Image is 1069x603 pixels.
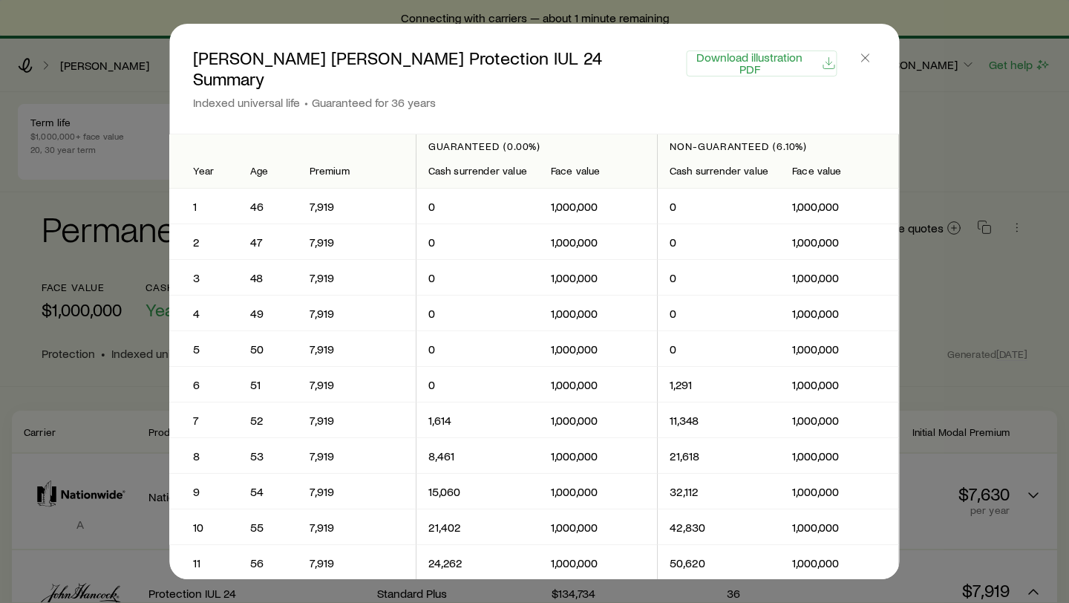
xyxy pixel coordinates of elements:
[551,270,645,285] p: 1,000,000
[193,270,215,285] p: 3
[193,555,215,570] p: 11
[193,484,215,499] p: 9
[428,377,527,392] p: 0
[310,449,404,463] p: 7,919
[250,165,286,177] div: Age
[310,484,404,499] p: 7,919
[670,449,768,463] p: 21,618
[793,520,887,535] p: 1,000,000
[250,306,286,321] p: 49
[551,165,645,177] div: Face value
[428,306,527,321] p: 0
[428,555,527,570] p: 24,262
[193,413,215,428] p: 7
[250,449,286,463] p: 53
[250,413,286,428] p: 52
[551,235,645,250] p: 1,000,000
[250,270,286,285] p: 48
[250,199,286,214] p: 46
[793,342,887,356] p: 1,000,000
[193,520,215,535] p: 10
[793,449,887,463] p: 1,000,000
[670,235,768,250] p: 0
[193,235,215,250] p: 2
[670,199,768,214] p: 0
[428,520,527,535] p: 21,402
[551,306,645,321] p: 1,000,000
[428,235,527,250] p: 0
[793,484,887,499] p: 1,000,000
[250,484,286,499] p: 54
[310,520,404,535] p: 7,919
[670,377,768,392] p: 1,291
[551,377,645,392] p: 1,000,000
[428,449,527,463] p: 8,461
[551,342,645,356] p: 1,000,000
[670,270,768,285] p: 0
[310,270,404,285] p: 7,919
[551,555,645,570] p: 1,000,000
[551,520,645,535] p: 1,000,000
[670,413,768,428] p: 11,348
[250,377,286,392] p: 51
[670,140,886,152] p: Non-guaranteed (6.10%)
[428,484,527,499] p: 15,060
[310,413,404,428] p: 7,919
[670,165,768,177] div: Cash surrender value
[670,555,768,570] p: 50,620
[310,342,404,356] p: 7,919
[250,235,286,250] p: 47
[428,165,527,177] div: Cash surrender value
[793,270,887,285] p: 1,000,000
[193,342,215,356] p: 5
[193,95,668,110] p: Indexed universal life Guaranteed for 36 years
[310,377,404,392] p: 7,919
[428,140,645,152] p: Guaranteed (0.00%)
[193,306,215,321] p: 4
[686,50,837,76] button: Download illustration PDF
[670,484,768,499] p: 32,112
[193,199,215,214] p: 1
[428,413,527,428] p: 1,614
[250,555,286,570] p: 56
[310,165,404,177] div: Premium
[193,449,215,463] p: 8
[793,555,887,570] p: 1,000,000
[193,165,215,177] div: Year
[670,306,768,321] p: 0
[551,199,645,214] p: 1,000,000
[793,235,887,250] p: 1,000,000
[250,520,286,535] p: 55
[670,520,768,535] p: 42,830
[670,342,768,356] p: 0
[793,306,887,321] p: 1,000,000
[793,165,887,177] div: Face value
[310,235,404,250] p: 7,919
[687,51,812,75] span: Download illustration PDF
[310,199,404,214] p: 7,919
[793,377,887,392] p: 1,000,000
[193,48,668,89] p: [PERSON_NAME] [PERSON_NAME] Protection IUL 24 Summary
[793,199,887,214] p: 1,000,000
[193,377,215,392] p: 6
[428,270,527,285] p: 0
[310,306,404,321] p: 7,919
[551,449,645,463] p: 1,000,000
[551,413,645,428] p: 1,000,000
[793,413,887,428] p: 1,000,000
[428,199,527,214] p: 0
[551,484,645,499] p: 1,000,000
[250,342,286,356] p: 50
[310,555,404,570] p: 7,919
[428,342,527,356] p: 0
